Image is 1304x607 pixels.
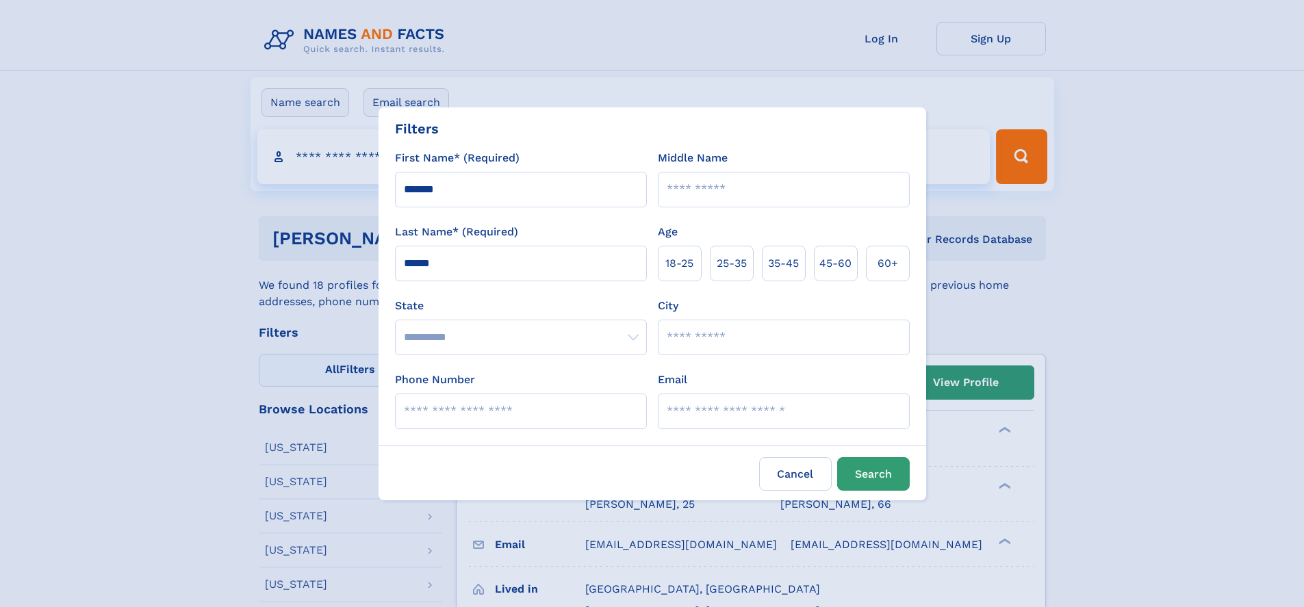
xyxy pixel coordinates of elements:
span: 35‑45 [768,255,799,272]
label: First Name* (Required) [395,150,520,166]
span: 60+ [878,255,898,272]
label: Cancel [759,457,832,491]
label: Age [658,224,678,240]
span: 25‑35 [717,255,747,272]
label: Email [658,372,687,388]
span: 45‑60 [819,255,852,272]
label: State [395,298,647,314]
label: Middle Name [658,150,728,166]
label: City [658,298,678,314]
span: 18‑25 [665,255,693,272]
label: Last Name* (Required) [395,224,518,240]
button: Search [837,457,910,491]
div: Filters [395,118,439,139]
label: Phone Number [395,372,475,388]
